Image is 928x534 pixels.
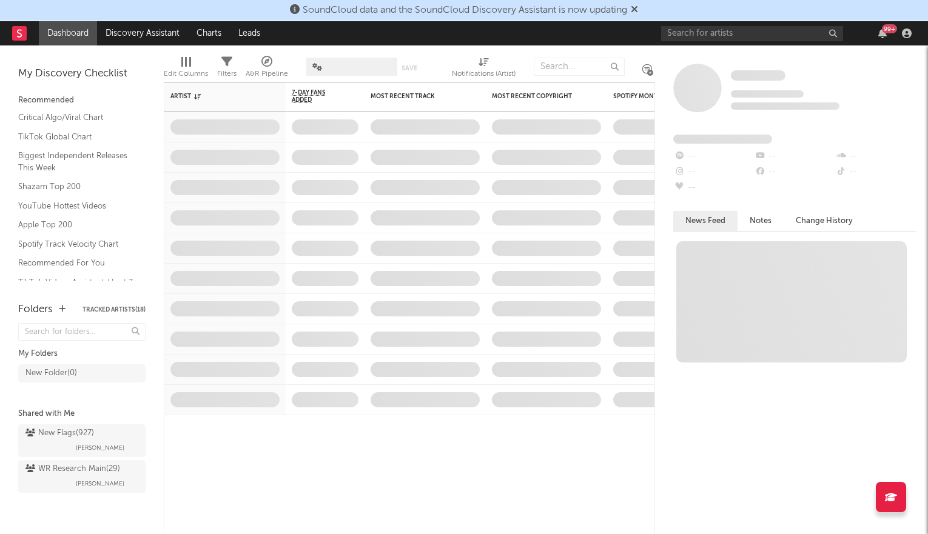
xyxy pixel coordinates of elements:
button: News Feed [673,211,738,231]
div: -- [754,164,835,180]
div: Artist [170,93,261,100]
a: TikTok Videos Assistant / Last 7 Days - Top [18,276,133,301]
button: 99+ [878,28,887,38]
button: Tracked Artists(18) [82,307,146,313]
span: Tracking Since: [DATE] [731,90,804,98]
div: A&R Pipeline [246,67,288,81]
span: SoundCloud data and the SoundCloud Discovery Assistant is now updating [303,5,627,15]
div: Most Recent Track [371,93,462,100]
div: Shared with Me [18,407,146,421]
div: -- [673,180,754,196]
div: 99 + [882,24,897,33]
span: 7-Day Fans Added [292,89,340,104]
div: Folders [18,302,53,317]
div: -- [754,149,835,164]
div: Filters [217,52,237,87]
a: Dashboard [39,21,97,45]
input: Search for folders... [18,323,146,341]
a: Some Artist [731,70,785,82]
a: Discovery Assistant [97,21,188,45]
a: New Folder(0) [18,364,146,382]
div: Notifications (Artist) [452,67,516,81]
a: New Flags(927)[PERSON_NAME] [18,424,146,457]
div: Spotify Monthly Listeners [613,93,704,100]
button: Change History [784,211,865,231]
div: New Flags ( 927 ) [25,426,94,441]
a: Charts [188,21,230,45]
span: Dismiss [631,5,638,15]
div: New Folder ( 0 ) [25,366,77,381]
div: My Discovery Checklist [18,67,146,81]
input: Search for artists [661,26,843,41]
a: Biggest Independent Releases This Week [18,149,133,174]
a: Leads [230,21,269,45]
div: A&R Pipeline [246,52,288,87]
a: WR Research Main(29)[PERSON_NAME] [18,460,146,493]
a: Critical Algo/Viral Chart [18,111,133,124]
div: My Folders [18,347,146,361]
a: Shazam Top 200 [18,180,133,193]
button: Save [402,65,417,72]
span: 0 fans last week [731,102,839,110]
div: Filters [217,67,237,81]
div: Edit Columns [164,67,208,81]
div: Recommended [18,93,146,108]
input: Search... [534,58,625,76]
div: -- [673,164,754,180]
div: -- [835,149,916,164]
div: Most Recent Copyright [492,93,583,100]
a: TikTok Global Chart [18,130,133,144]
button: Notes [738,211,784,231]
a: Spotify Track Velocity Chart [18,238,133,251]
div: Edit Columns [164,52,208,87]
div: -- [835,164,916,180]
span: Some Artist [731,70,785,81]
a: Apple Top 200 [18,218,133,232]
a: Recommended For You [18,256,133,270]
div: -- [673,149,754,164]
div: WR Research Main ( 29 ) [25,462,120,476]
div: Notifications (Artist) [452,52,516,87]
span: Fans Added by Platform [673,135,772,144]
a: YouTube Hottest Videos [18,199,133,213]
span: [PERSON_NAME] [76,441,124,455]
span: [PERSON_NAME] [76,476,124,491]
